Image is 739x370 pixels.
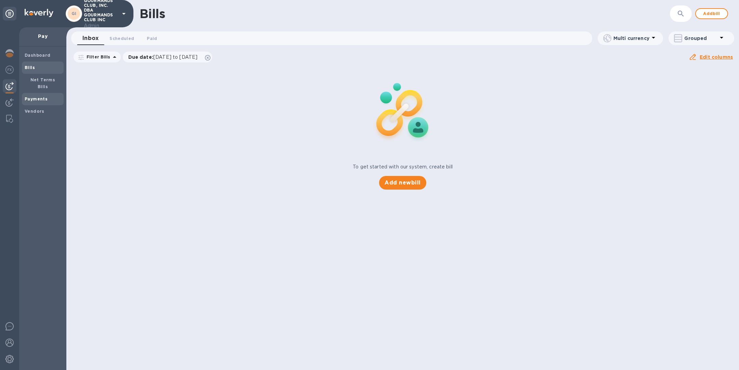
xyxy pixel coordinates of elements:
b: Dashboard [25,53,51,58]
b: Vendors [25,109,44,114]
p: Grouped [684,35,717,42]
u: Edit columns [700,54,733,60]
span: Add new bill [385,179,420,187]
b: GI [72,11,77,16]
p: Pay [25,33,61,40]
img: Foreign exchange [5,66,14,74]
div: Due date:[DATE] to [DATE] [123,52,212,63]
span: Scheduled [109,35,134,42]
b: Net Terms Bills [30,77,55,89]
span: [DATE] to [DATE] [153,54,197,60]
span: Paid [147,35,157,42]
span: Inbox [82,33,99,43]
p: Admin [84,22,118,29]
b: Payments [25,96,48,101]
p: Due date : [128,54,201,60]
button: Add newbill [379,176,426,190]
img: Logo [25,9,53,17]
h1: Bills [140,6,165,21]
span: Add bill [701,10,722,18]
p: To get started with our system, create bill [353,163,453,170]
p: Multi currency [613,35,649,42]
b: Bills [25,65,35,70]
p: Filter Bills [84,54,111,60]
button: Addbill [695,8,728,19]
div: Unpin categories [3,7,16,20]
